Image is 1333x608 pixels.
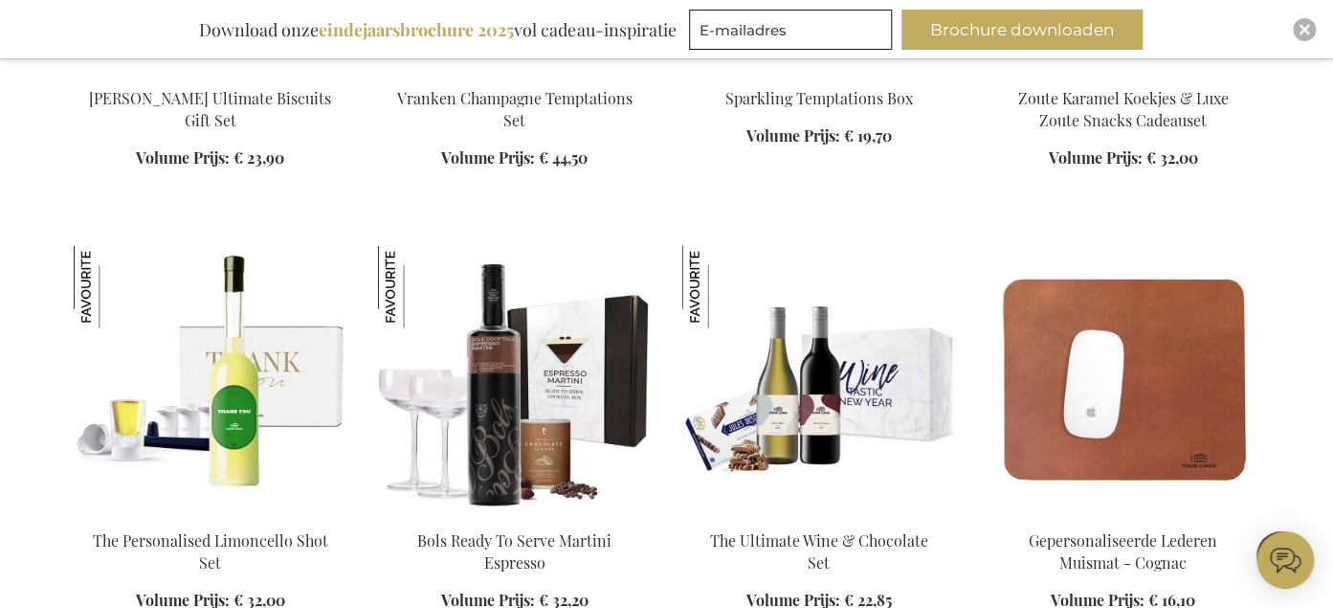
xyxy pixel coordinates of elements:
a: Sparkling Temptations Bpx [682,64,956,82]
span: € 32,00 [1146,147,1198,168]
span: Volume Prijs: [1049,147,1143,168]
a: Bols Ready To Serve Martini Espresso Bols Ready To Serve Martini Espresso [378,507,652,525]
img: Leather Mouse Pad - Cognac [987,246,1260,514]
a: Beer Apéro Gift Box The Ultimate Wine & Chocolate Set [682,507,956,525]
span: € 19,70 [844,125,892,146]
span: € 23,90 [233,147,284,168]
img: The Personalised Limoncello Shot Set [74,246,156,328]
a: Bols Ready To Serve Martini Espresso [417,530,611,573]
a: Volume Prijs: € 44,50 [441,147,588,169]
div: Download onze vol cadeau-inspiratie [190,10,684,50]
form: marketing offers and promotions [689,10,898,56]
img: Bols Ready To Serve Martini Espresso [378,246,652,514]
iframe: belco-activator-frame [1256,531,1314,589]
img: Beer Apéro Gift Box [682,246,956,514]
img: Close [1299,24,1310,35]
a: The Personalised Limoncello Shot Set [93,530,328,573]
b: eindejaarsbrochure 2025 [319,18,514,41]
a: Sparkling Temptations Box [725,88,913,108]
img: The Personalised Limoncello Shot Set [74,246,347,514]
span: € 44,50 [539,147,588,168]
a: Volume Prijs: € 32,00 [1049,147,1198,169]
a: The Personalised Limoncello Shot Set The Personalised Limoncello Shot Set [74,507,347,525]
span: Volume Prijs: [441,147,535,168]
a: The Ultimate Wine & Chocolate Set [710,530,928,573]
a: Volume Prijs: € 19,70 [746,125,892,147]
div: Close [1293,18,1316,41]
a: [PERSON_NAME] Ultimate Biscuits Gift Set [89,88,331,130]
a: Vranken Champagne Temptations Set [397,88,633,130]
span: Volume Prijs: [746,125,840,146]
img: The Ultimate Wine & Chocolate Set [682,246,765,328]
a: Leather Mouse Pad - Cognac [987,507,1260,525]
a: Vranken Champagne Temptations Set [378,64,652,82]
a: Gepersonaliseerde Lederen Muismat - Cognac [1029,530,1217,573]
a: Salted Caramel Biscuits & Luxury Salty Snacks Gift Set [987,64,1260,82]
a: Jules Destrooper Ultimate Biscuits Gift Set [74,64,347,82]
input: E-mailadres [689,10,892,50]
a: Volume Prijs: € 23,90 [136,147,284,169]
img: Bols Ready To Serve Martini Espresso [378,246,460,328]
span: Volume Prijs: [136,147,230,168]
a: Zoute Karamel Koekjes & Luxe Zoute Snacks Cadeauset [1018,88,1229,130]
button: Brochure downloaden [901,10,1143,50]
